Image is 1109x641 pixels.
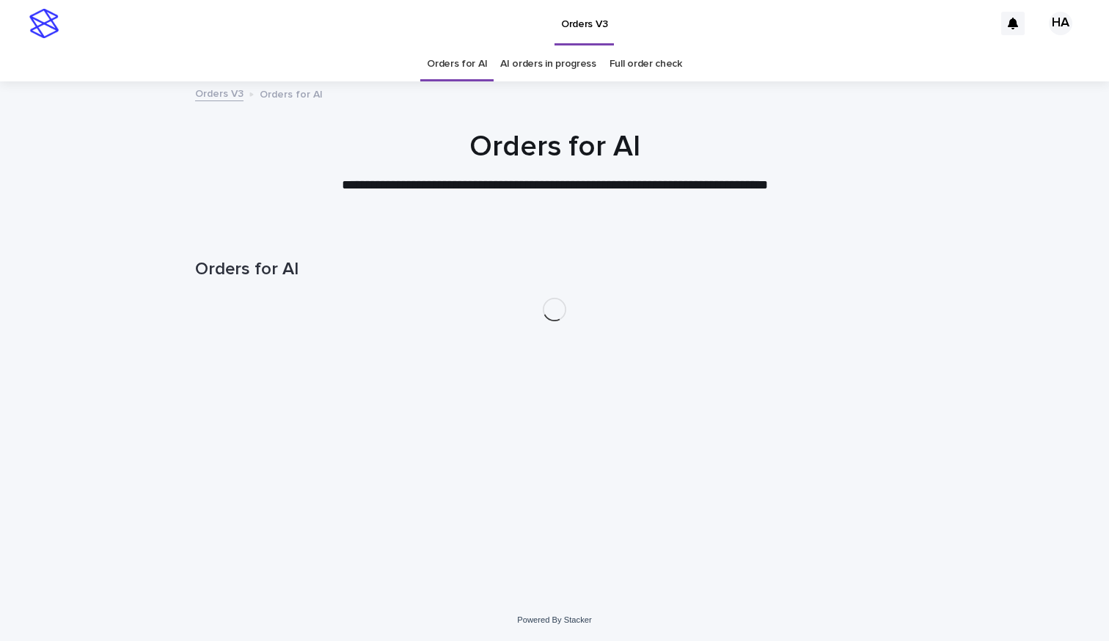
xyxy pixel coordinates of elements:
h1: Orders for AI [195,259,914,280]
img: stacker-logo-s-only.png [29,9,59,38]
a: Orders for AI [427,47,487,81]
p: Orders for AI [260,85,323,101]
a: Orders V3 [195,84,244,101]
a: Powered By Stacker [517,615,591,624]
a: AI orders in progress [500,47,596,81]
a: Full order check [610,47,682,81]
h1: Orders for AI [195,129,914,164]
div: HA [1049,12,1072,35]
